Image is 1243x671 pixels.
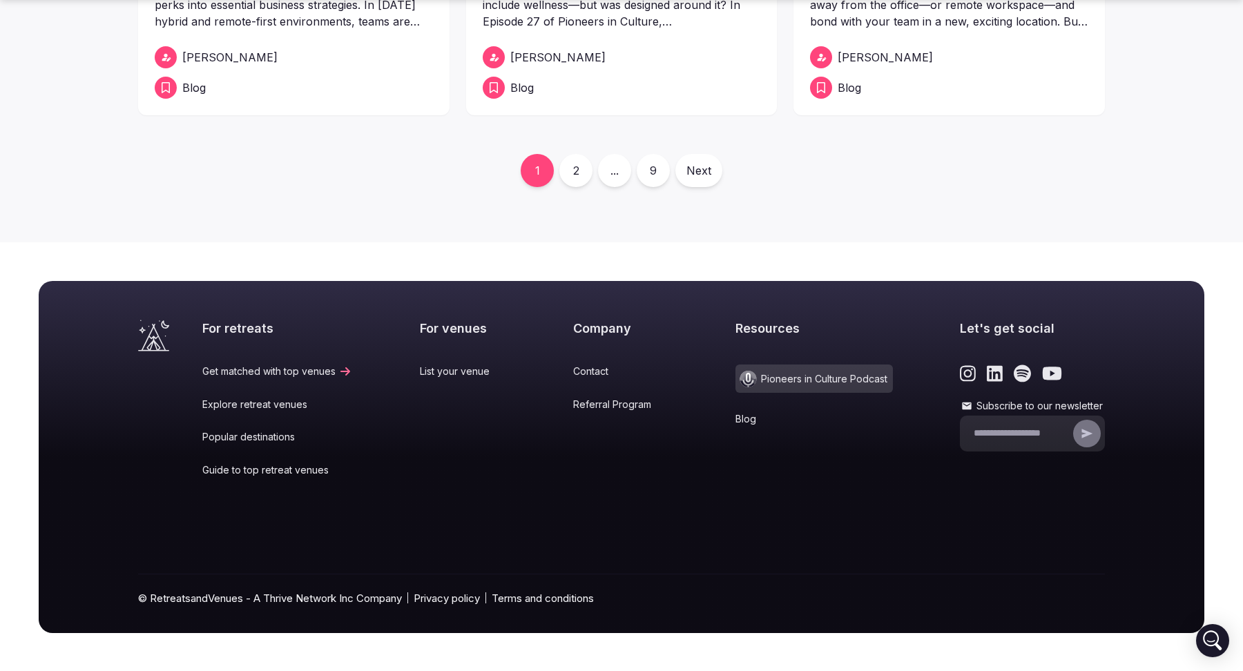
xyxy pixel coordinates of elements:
[483,46,761,68] a: [PERSON_NAME]
[202,398,352,411] a: Explore retreat venues
[510,49,606,66] span: [PERSON_NAME]
[838,79,861,96] span: Blog
[987,364,1003,382] a: Link to the retreats and venues LinkedIn page
[735,320,893,337] h2: Resources
[420,320,506,337] h2: For venues
[960,320,1105,337] h2: Let's get social
[675,154,722,187] a: Next
[202,463,352,477] a: Guide to top retreat venues
[735,364,893,393] a: Pioneers in Culture Podcast
[420,364,506,378] a: List your venue
[573,364,668,378] a: Contact
[155,77,433,99] a: Blog
[182,49,278,66] span: [PERSON_NAME]
[810,46,1088,68] a: [PERSON_NAME]
[810,77,1088,99] a: Blog
[637,154,670,187] a: 9
[838,49,933,66] span: [PERSON_NAME]
[573,398,668,411] a: Referral Program
[138,574,1105,633] div: © RetreatsandVenues - A Thrive Network Inc Company
[735,412,893,426] a: Blog
[202,320,352,337] h2: For retreats
[960,399,1105,413] label: Subscribe to our newsletter
[138,320,169,351] a: Visit the homepage
[510,79,534,96] span: Blog
[182,79,206,96] span: Blog
[155,46,433,68] a: [PERSON_NAME]
[202,364,352,378] a: Get matched with top venues
[483,77,761,99] a: Blog
[202,430,352,444] a: Popular destinations
[960,364,976,382] a: Link to the retreats and venues Instagram page
[492,591,594,605] a: Terms and conditions
[559,154,592,187] a: 2
[1042,364,1062,382] a: Link to the retreats and venues Youtube page
[1196,624,1229,657] div: Open Intercom Messenger
[1014,364,1031,382] a: Link to the retreats and venues Spotify page
[573,320,668,337] h2: Company
[414,591,480,605] a: Privacy policy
